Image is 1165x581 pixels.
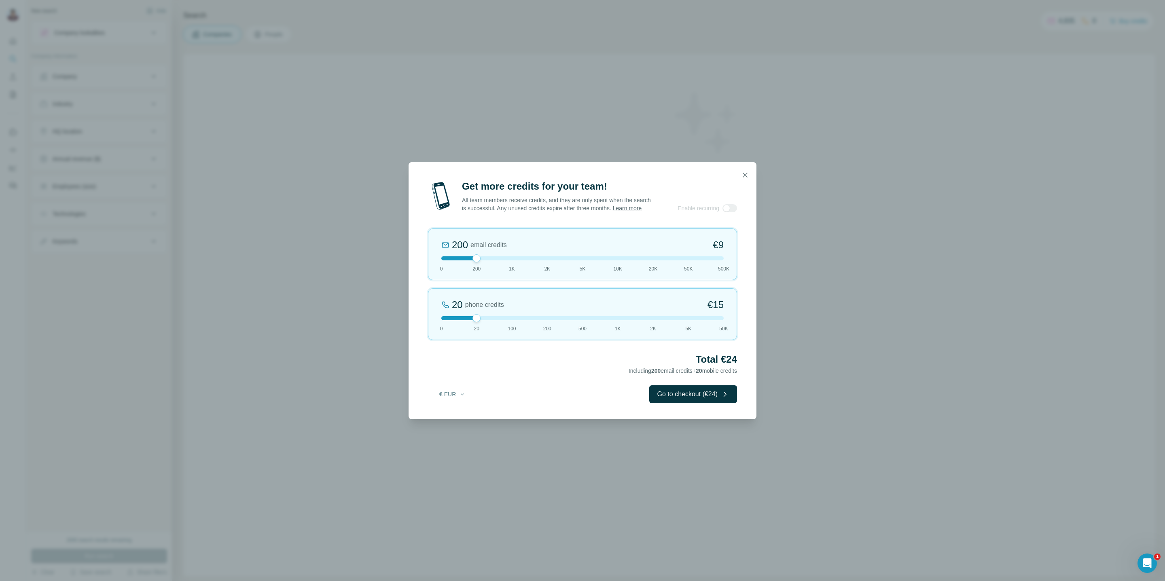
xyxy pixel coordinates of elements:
iframe: Intercom live chat [1137,554,1157,573]
h2: Total €24 [428,353,737,366]
span: 20K [649,265,657,273]
span: 200 [651,368,661,374]
p: All team members receive credits, and they are only spent when the search is successful. Any unus... [462,196,652,212]
span: 0 [440,265,443,273]
span: 1 [1154,554,1161,560]
span: 20 [696,368,702,374]
span: 10K [614,265,622,273]
span: phone credits [465,300,504,310]
span: email credits [470,240,507,250]
img: mobile-phone [428,180,454,212]
button: Go to checkout (€24) [649,385,737,403]
span: €15 [707,298,724,311]
button: € EUR [434,387,471,401]
span: 500K [718,265,729,273]
span: 200 [472,265,481,273]
span: 100 [508,325,516,332]
span: 1K [615,325,621,332]
span: 1K [509,265,515,273]
span: 5K [685,325,691,332]
span: 0 [440,325,443,332]
span: €9 [713,239,724,251]
a: Learn more [613,205,642,211]
span: 2K [544,265,550,273]
span: 5K [580,265,586,273]
span: Including email credits + mobile credits [629,368,737,374]
div: 200 [452,239,468,251]
span: 200 [543,325,551,332]
span: 2K [650,325,656,332]
span: Enable recurring [678,204,719,212]
span: 20 [474,325,479,332]
span: 50K [719,325,728,332]
span: 500 [578,325,587,332]
span: 50K [684,265,693,273]
div: 20 [452,298,463,311]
